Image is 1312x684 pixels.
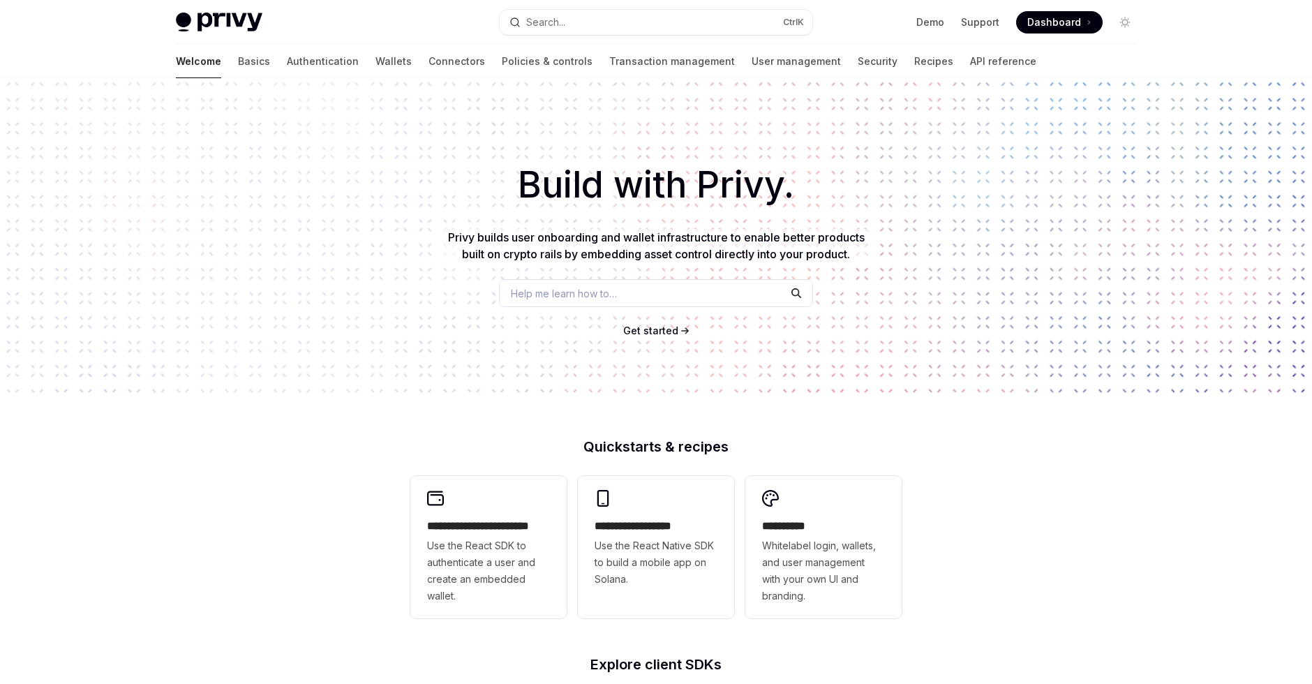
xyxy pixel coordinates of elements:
div: Search... [526,14,565,31]
span: Ctrl K [783,17,804,28]
h2: Quickstarts & recipes [410,440,902,454]
a: Welcome [176,45,221,78]
button: Search...CtrlK [500,10,812,35]
h2: Explore client SDKs [410,657,902,671]
a: Get started [623,324,678,338]
img: light logo [176,13,262,32]
a: Recipes [914,45,953,78]
a: Transaction management [609,45,735,78]
a: Basics [238,45,270,78]
span: Get started [623,325,678,336]
span: Use the React SDK to authenticate a user and create an embedded wallet. [427,537,550,604]
a: **** *****Whitelabel login, wallets, and user management with your own UI and branding. [745,476,902,618]
a: Authentication [287,45,359,78]
a: **** **** **** ***Use the React Native SDK to build a mobile app on Solana. [578,476,734,618]
a: Wallets [375,45,412,78]
span: Use the React Native SDK to build a mobile app on Solana. [595,537,717,588]
a: Security [858,45,897,78]
a: Dashboard [1016,11,1103,34]
span: Help me learn how to… [511,286,617,301]
a: Demo [916,15,944,29]
a: API reference [970,45,1036,78]
a: User management [752,45,841,78]
a: Support [961,15,999,29]
span: Whitelabel login, wallets, and user management with your own UI and branding. [762,537,885,604]
span: Privy builds user onboarding and wallet infrastructure to enable better products built on crypto ... [448,230,865,261]
a: Policies & controls [502,45,592,78]
span: Dashboard [1027,15,1081,29]
a: Connectors [428,45,485,78]
button: Toggle dark mode [1114,11,1136,34]
h1: Build with Privy. [22,158,1290,212]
